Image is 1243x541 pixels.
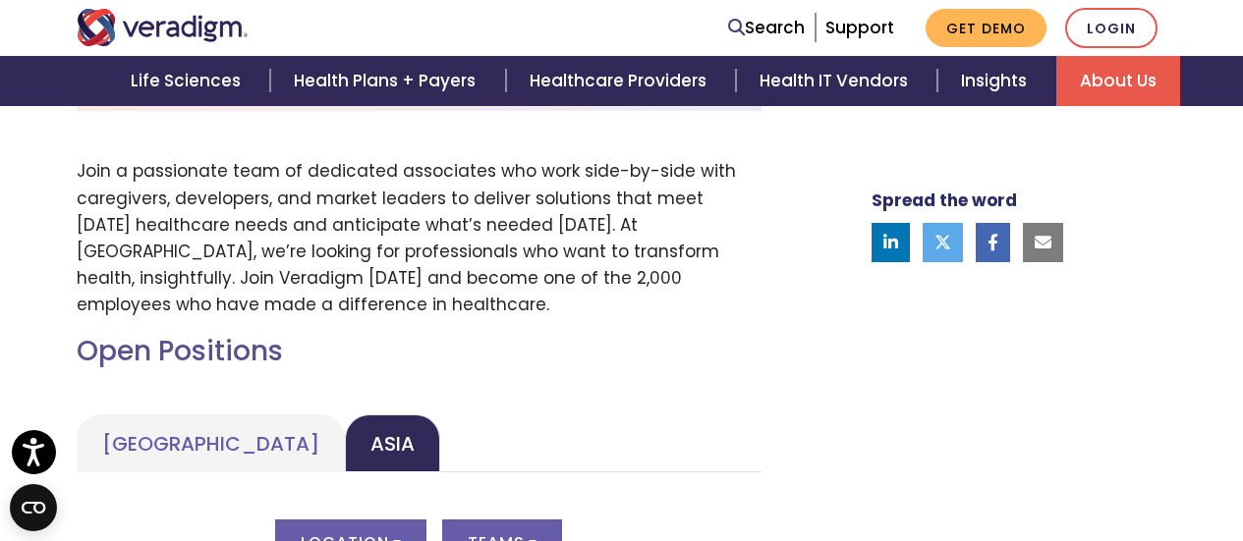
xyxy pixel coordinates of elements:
a: Life Sciences [107,56,270,106]
a: About Us [1056,56,1180,106]
a: Asia [345,414,440,472]
a: Insights [937,56,1056,106]
button: Open CMP widget [10,484,57,531]
p: Join a passionate team of dedicated associates who work side-by-side with caregivers, developers,... [77,158,762,318]
h2: Open Positions [77,335,762,368]
a: Support [825,16,894,39]
strong: Spread the word [872,189,1017,212]
a: Search [728,15,805,41]
img: Veradigm logo [77,9,249,46]
a: Health Plans + Payers [270,56,505,106]
a: Health IT Vendors [736,56,937,106]
a: Healthcare Providers [506,56,736,106]
a: Login [1065,8,1158,48]
a: Get Demo [926,9,1046,47]
a: [GEOGRAPHIC_DATA] [77,414,345,472]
